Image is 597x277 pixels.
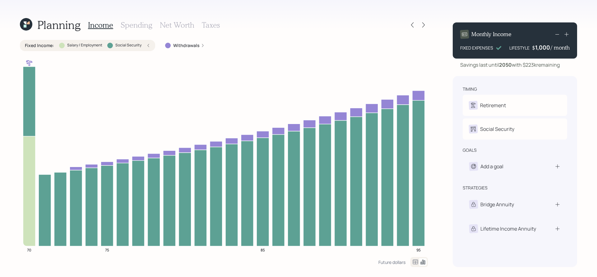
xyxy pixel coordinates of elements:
[471,31,511,38] h4: Monthly Income
[463,185,488,191] div: strategies
[532,44,535,51] h4: $
[480,102,506,109] div: Retirement
[105,247,109,252] tspan: 75
[480,163,503,170] div: Add a goal
[378,259,405,265] div: Future dollars
[551,44,570,51] h4: / month
[261,247,265,252] tspan: 85
[115,43,141,48] label: Social Security
[173,42,200,49] label: Withdrawals
[535,44,551,51] div: 1,000
[67,43,102,48] label: Salary / Employment
[37,18,81,31] h1: Planning
[480,225,536,232] div: Lifetime Income Annuity
[480,201,514,208] div: Bridge Annuity
[463,147,477,153] div: goals
[463,86,477,92] div: timing
[160,21,194,30] h3: Net Worth
[25,42,54,49] label: Fixed Income :
[202,21,220,30] h3: Taxes
[509,45,530,51] div: LIFESTYLE
[27,247,31,252] tspan: 70
[121,21,152,30] h3: Spending
[499,61,512,68] b: 2050
[460,45,493,51] div: FIXED EXPENSES
[416,247,421,252] tspan: 95
[88,21,113,30] h3: Income
[480,125,514,133] div: Social Security
[460,61,560,69] div: Savings last until with $223k remaining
